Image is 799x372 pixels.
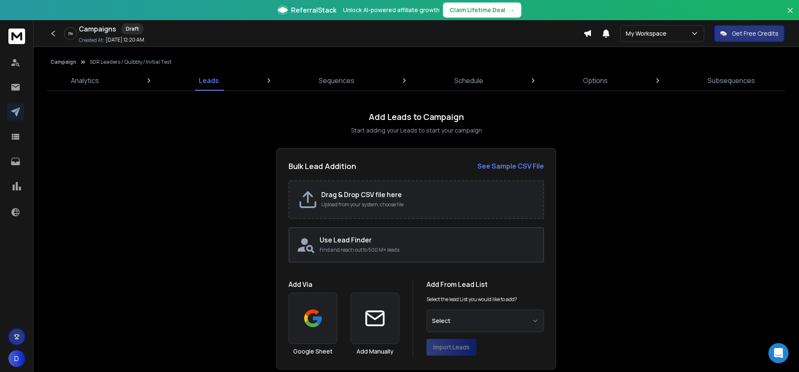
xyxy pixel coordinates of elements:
p: 0 % [68,31,73,36]
p: Unlock AI-powered affiliate growth [343,6,440,14]
h3: Add Manually [357,347,393,356]
p: Leads [199,75,219,86]
button: Claim Lifetime Deal→ [443,3,521,18]
a: Subsequences [703,70,760,91]
p: Get Free Credits [732,29,778,38]
a: Options [578,70,613,91]
div: Draft [121,23,143,34]
a: Sequences [314,70,359,91]
p: Created At: [79,37,104,44]
button: D [8,350,25,367]
button: Campaign [50,59,76,65]
a: Schedule [449,70,488,91]
p: Find and reach out to 500 M+ leads [320,247,536,253]
h2: Use Lead Finder [320,235,536,245]
h3: Google Sheet [293,347,333,356]
p: [DATE] 12:20 AM [106,36,144,43]
button: Get Free Credits [714,25,784,42]
p: Upload from your system, choose file [321,201,535,208]
span: → [509,6,515,14]
p: Options [583,75,608,86]
h2: Bulk Lead Addition [289,160,356,172]
div: Open Intercom Messenger [768,343,789,363]
button: Close banner [785,5,796,25]
span: Select [432,317,450,325]
span: ReferralStack [291,5,336,15]
a: See Sample CSV File [477,161,544,171]
p: Start adding your Leads to start your campaign [351,126,482,135]
a: Leads [194,70,224,91]
a: Analytics [66,70,104,91]
strong: See Sample CSV File [477,161,544,171]
p: Sequences [319,75,354,86]
p: Analytics [71,75,99,86]
h2: Drag & Drop CSV file here [321,190,535,200]
p: Subsequences [708,75,755,86]
h1: Add From Lead List [427,279,544,289]
p: My Workspace [626,29,670,38]
h1: Add Leads to Campaign [369,111,464,123]
h1: Campaigns [79,24,116,34]
p: Select the lead List you would like to add? [427,296,517,303]
p: Schedule [454,75,483,86]
p: SDR Leaders / Quibbly / Initial Test [90,59,172,65]
h1: Add Via [289,279,399,289]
